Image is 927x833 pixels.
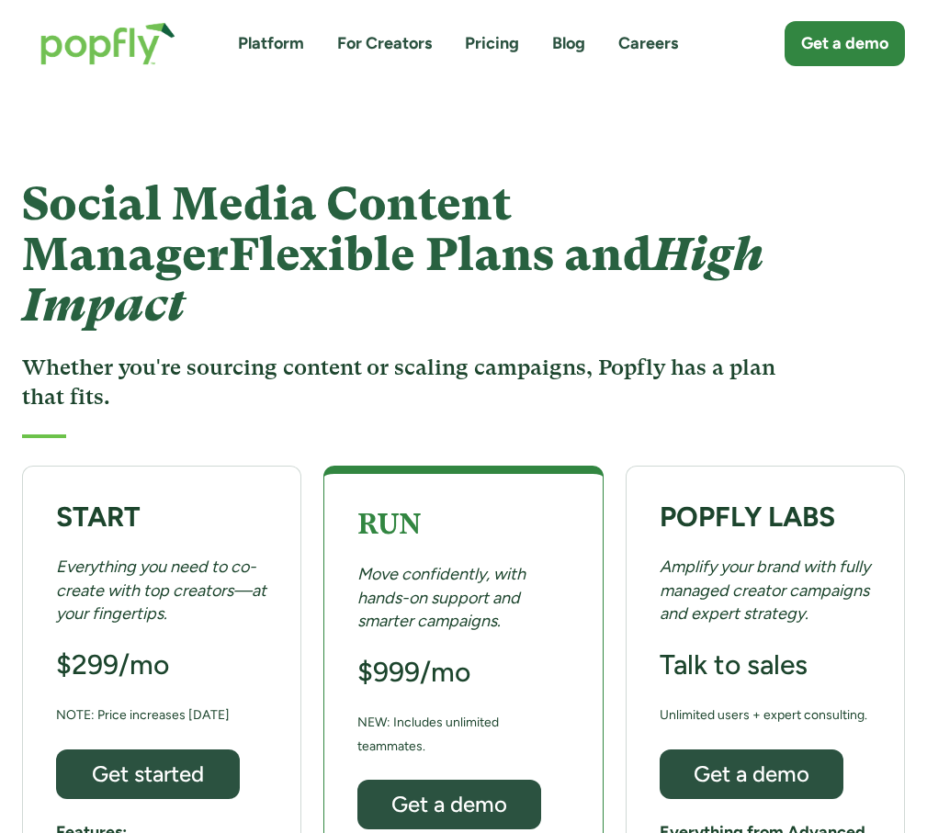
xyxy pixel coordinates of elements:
a: Get a demo [357,780,541,829]
strong: START [56,500,141,534]
h1: Social Media Content Manager [22,179,784,331]
a: Get a demo [785,21,905,66]
span: Flexible Plans and [22,228,763,332]
a: Pricing [465,32,519,55]
div: Get a demo [676,762,827,785]
div: NEW: Includes unlimited teammates. [357,711,569,757]
h3: $999/mo [357,655,470,690]
a: Blog [552,32,585,55]
em: High Impact [22,228,763,332]
div: Unlimited users + expert consulting. [660,704,867,726]
em: Everything you need to co-create with top creators—at your fingertips. [56,557,266,623]
h3: Whether you're sourcing content or scaling campaigns, Popfly has a plan that fits. [22,353,784,412]
strong: RUN [357,508,421,540]
div: Get a demo [801,32,888,55]
a: Careers [618,32,678,55]
div: Get started [73,762,223,785]
strong: POPFLY LABS [660,500,835,534]
a: Get started [56,749,240,799]
a: Platform [238,32,304,55]
em: Amplify your brand with fully managed creator campaigns and expert strategy. [660,557,870,623]
em: Move confidently, with hands-on support and smarter campaigns. [357,564,526,630]
a: home [22,4,194,84]
h3: Talk to sales [660,647,808,682]
h3: $299/mo [56,647,169,682]
div: NOTE: Price increases [DATE] [56,704,230,726]
div: Get a demo [374,793,525,816]
a: For Creators [337,32,432,55]
a: Get a demo [660,749,843,799]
